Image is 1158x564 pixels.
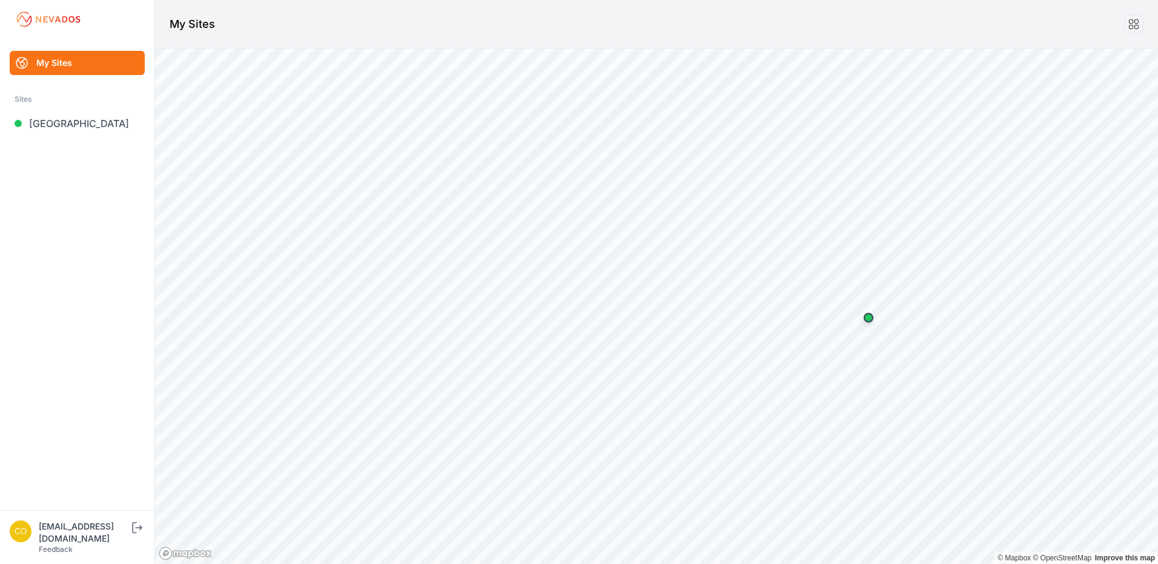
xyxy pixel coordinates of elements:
a: OpenStreetMap [1033,554,1091,562]
a: Mapbox [998,554,1031,562]
canvas: Map [155,48,1158,564]
div: Map marker [856,306,881,330]
h1: My Sites [170,16,215,33]
img: controlroomoperator@invenergy.com [10,520,31,542]
a: Mapbox logo [159,546,212,560]
img: Nevados [15,10,82,29]
a: Feedback [39,545,73,554]
div: Sites [15,92,140,107]
div: [EMAIL_ADDRESS][DOMAIN_NAME] [39,520,130,545]
a: My Sites [10,51,145,75]
a: Map feedback [1095,554,1155,562]
a: [GEOGRAPHIC_DATA] [10,111,145,136]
